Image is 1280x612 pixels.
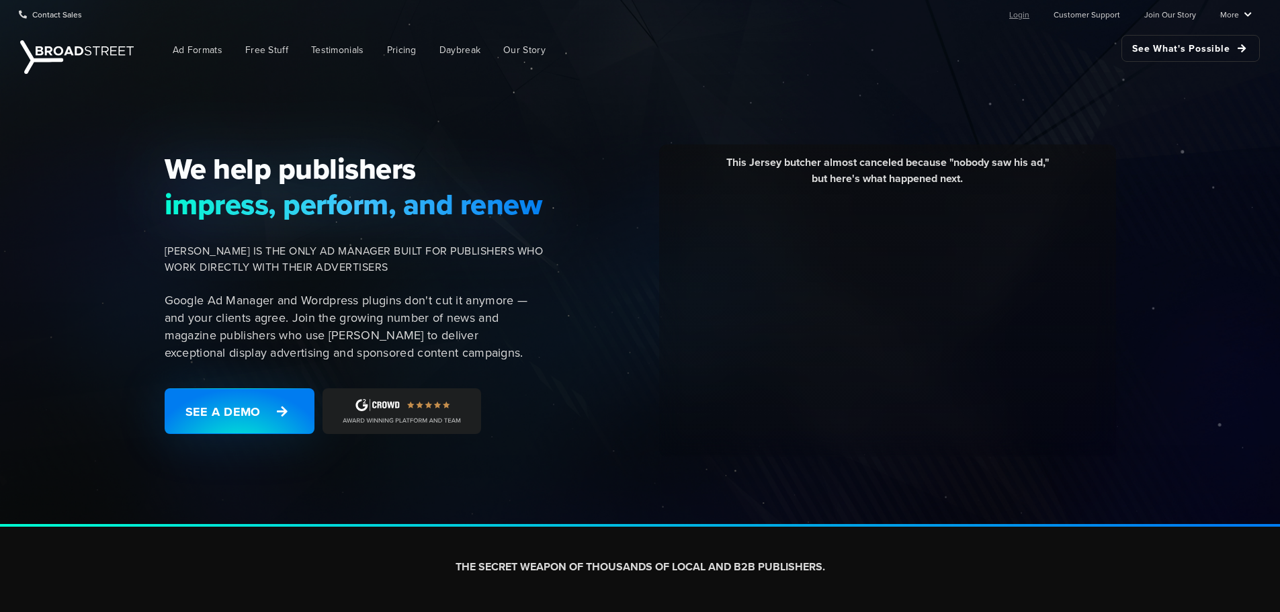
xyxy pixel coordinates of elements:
[311,43,364,57] span: Testimonials
[1009,1,1029,28] a: Login
[493,35,556,65] a: Our Story
[235,35,298,65] a: Free Stuff
[163,35,232,65] a: Ad Formats
[265,560,1015,574] h2: THE SECRET WEAPON OF THOUSANDS OF LOCAL AND B2B PUBLISHERS.
[377,35,427,65] a: Pricing
[669,197,1106,442] iframe: YouTube video player
[245,43,288,57] span: Free Stuff
[165,187,544,222] span: impress, perform, and renew
[439,43,480,57] span: Daybreak
[503,43,546,57] span: Our Story
[1220,1,1252,28] a: More
[19,1,82,28] a: Contact Sales
[165,292,544,361] p: Google Ad Manager and Wordpress plugins don't cut it anymore — and your clients agree. Join the g...
[141,28,1260,72] nav: Main
[20,40,134,74] img: Broadstreet | The Ad Manager for Small Publishers
[165,243,544,275] span: [PERSON_NAME] IS THE ONLY AD MANAGER BUILT FOR PUBLISHERS WHO WORK DIRECTLY WITH THEIR ADVERTISERS
[165,151,544,186] span: We help publishers
[669,155,1106,197] div: This Jersey butcher almost canceled because "nobody saw his ad," but here's what happened next.
[301,35,374,65] a: Testimonials
[1144,1,1196,28] a: Join Our Story
[387,43,417,57] span: Pricing
[429,35,490,65] a: Daybreak
[1121,35,1260,62] a: See What's Possible
[165,388,314,434] a: See a Demo
[173,43,222,57] span: Ad Formats
[1054,1,1120,28] a: Customer Support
